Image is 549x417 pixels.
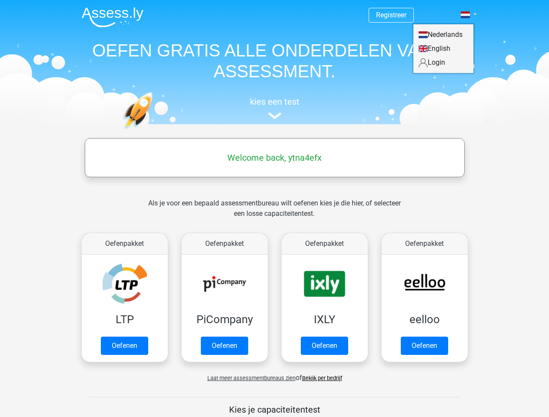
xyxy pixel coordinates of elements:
h5: kies een test [75,96,475,107]
a: Login [413,56,473,69]
h5: Kies je capaciteitentest [89,404,460,415]
img: Assessly [82,7,143,27]
img: oefenen [123,92,186,171]
a: Bekijk per bedrijf [302,375,342,381]
a: Oefenen [201,337,248,355]
a: English [413,42,473,56]
a: Oefenen [301,337,348,355]
h5: Welcome back, ytna4efx [89,152,460,163]
a: Registreer [376,11,406,19]
div: Als je voor een bepaald assessmentbureau wilt oefenen kies je die hier, of selecteer een losse ca... [141,198,408,229]
span: Laat meer assessmentbureaus zien [207,375,296,381]
a: kies een test [75,96,475,119]
a: Oefenen [101,337,148,355]
a: Nederlands [413,28,473,42]
div: of [75,366,475,383]
h1: OEFEN GRATIS ALLE ONDERDELEN VAN JE ASSESSMENT. [75,40,475,82]
img: assessment [268,113,281,119]
a: Oefenen [401,337,448,355]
